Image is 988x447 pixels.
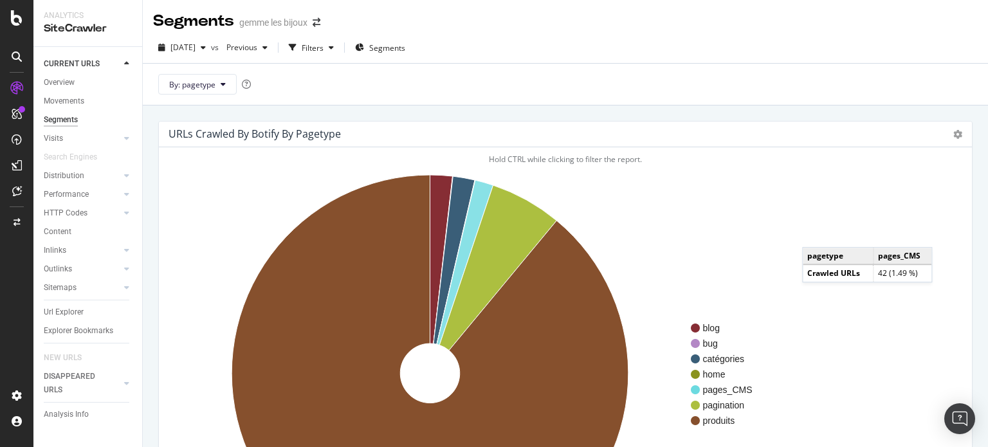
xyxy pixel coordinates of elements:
[350,37,410,58] button: Segments
[44,132,120,145] a: Visits
[211,42,221,53] span: vs
[44,281,77,295] div: Sitemaps
[44,324,113,338] div: Explorer Bookmarks
[702,322,752,334] span: blog
[313,18,320,27] div: arrow-right-arrow-left
[44,188,120,201] a: Performance
[44,169,84,183] div: Distribution
[302,42,324,53] div: Filters
[44,244,66,257] div: Inlinks
[44,151,110,164] a: Search Engines
[803,248,873,264] td: pagetype
[44,21,132,36] div: SiteCrawler
[44,306,133,319] a: Url Explorer
[44,95,133,108] a: Movements
[44,113,133,127] a: Segments
[44,95,84,108] div: Movements
[169,125,341,143] h4: URLs Crawled By Botify By pagetype
[702,352,752,365] span: catégories
[44,76,133,89] a: Overview
[369,42,405,53] span: Segments
[702,414,752,427] span: produits
[239,16,307,29] div: gemme les bijoux
[44,169,120,183] a: Distribution
[153,37,211,58] button: [DATE]
[44,132,63,145] div: Visits
[702,337,752,350] span: bug
[44,206,120,220] a: HTTP Codes
[221,42,257,53] span: Previous
[44,244,120,257] a: Inlinks
[44,188,89,201] div: Performance
[944,403,975,434] div: Open Intercom Messenger
[803,265,873,282] td: Crawled URLs
[44,151,97,164] div: Search Engines
[44,57,120,71] a: CURRENT URLS
[44,408,133,421] a: Analysis Info
[284,37,339,58] button: Filters
[44,370,109,397] div: DISAPPEARED URLS
[44,57,100,71] div: CURRENT URLS
[44,370,120,397] a: DISAPPEARED URLS
[153,10,234,32] div: Segments
[873,248,931,264] td: pages_CMS
[702,399,752,412] span: pagination
[170,42,196,53] span: 2025 Aug. 31st
[158,74,237,95] button: By: pagetype
[953,130,962,139] i: Options
[169,79,215,90] span: By: pagetype
[44,324,133,338] a: Explorer Bookmarks
[221,37,273,58] button: Previous
[44,10,132,21] div: Analytics
[44,262,120,276] a: Outlinks
[44,225,133,239] a: Content
[489,154,642,165] span: Hold CTRL while clicking to filter the report.
[44,306,84,319] div: Url Explorer
[44,76,75,89] div: Overview
[873,265,931,282] td: 42 (1.49 %)
[702,368,752,381] span: home
[44,408,89,421] div: Analysis Info
[44,206,87,220] div: HTTP Codes
[44,281,120,295] a: Sitemaps
[44,262,72,276] div: Outlinks
[44,351,82,365] div: NEW URLS
[44,225,71,239] div: Content
[44,113,78,127] div: Segments
[702,383,752,396] span: pages_CMS
[44,351,95,365] a: NEW URLS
